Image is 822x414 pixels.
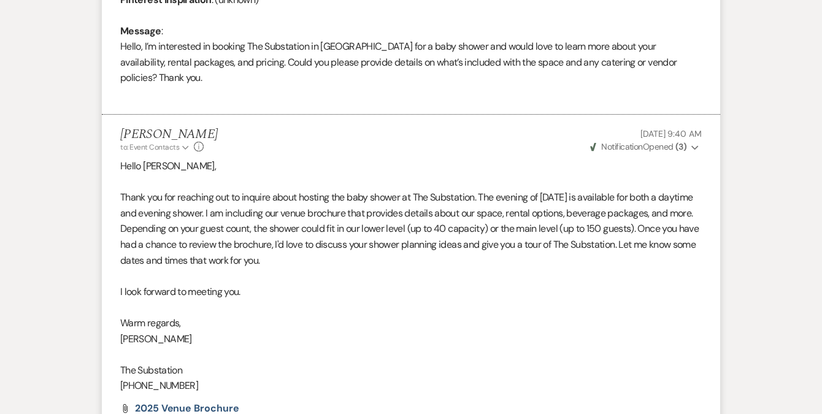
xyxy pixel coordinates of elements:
span: to: Event Contacts [120,142,179,152]
span: I look forward to meeting you. [120,285,240,298]
span: Thank you for reaching out to inquire about hosting the baby shower at The Substation. The evenin... [120,191,699,266]
p: The Substation [120,362,702,378]
strong: ( 3 ) [675,141,686,152]
span: Notification [601,141,642,152]
p: [PHONE_NUMBER] [120,378,702,394]
p: [PERSON_NAME] [120,331,702,347]
p: Hello [PERSON_NAME], [120,158,702,174]
b: Message [120,25,161,37]
span: Opened [590,141,686,152]
button: NotificationOpened (3) [588,140,702,153]
span: [DATE] 9:40 AM [640,128,702,139]
h5: [PERSON_NAME] [120,127,218,142]
a: 2025 Venue Brochure [135,404,239,413]
button: to: Event Contacts [120,142,191,153]
p: Warm regards, [120,315,702,331]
